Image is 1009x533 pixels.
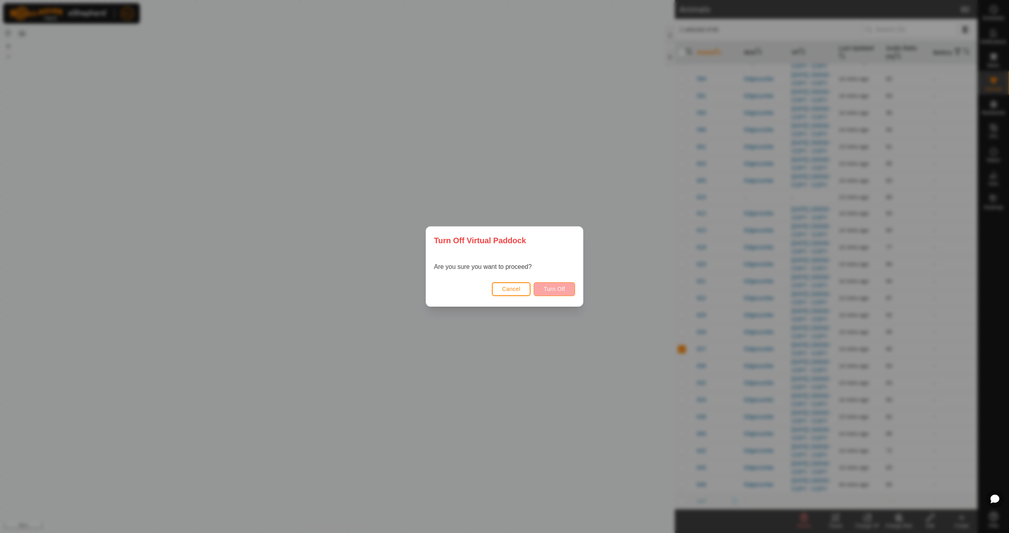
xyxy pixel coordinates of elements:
span: Cancel [502,286,521,292]
span: Turn Off [544,286,565,292]
p: Are you sure you want to proceed? [434,262,532,272]
button: Turn Off [534,282,575,296]
span: Turn Off Virtual Paddock [434,235,526,246]
button: Cancel [492,282,531,296]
